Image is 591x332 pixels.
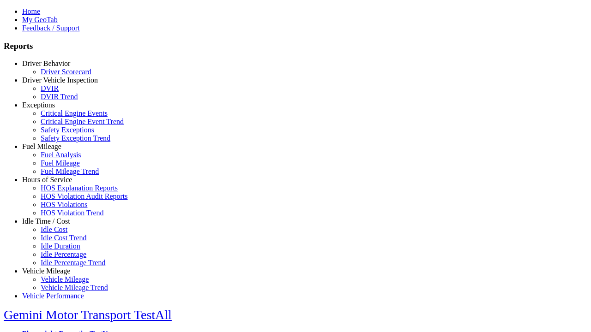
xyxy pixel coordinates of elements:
[22,59,70,67] a: Driver Behavior
[41,234,87,242] a: Idle Cost Trend
[22,217,70,225] a: Idle Time / Cost
[41,284,108,291] a: Vehicle Mileage Trend
[4,41,587,51] h3: Reports
[41,159,80,167] a: Fuel Mileage
[22,101,55,109] a: Exceptions
[41,84,59,92] a: DVIR
[22,76,98,84] a: Driver Vehicle Inspection
[41,109,108,117] a: Critical Engine Events
[41,201,87,208] a: HOS Violations
[41,192,128,200] a: HOS Violation Audit Reports
[41,225,67,233] a: Idle Cost
[41,242,80,250] a: Idle Duration
[22,7,40,15] a: Home
[4,308,172,322] a: Gemini Motor Transport TestAll
[41,134,110,142] a: Safety Exception Trend
[22,292,84,300] a: Vehicle Performance
[41,126,94,134] a: Safety Exceptions
[41,118,124,125] a: Critical Engine Event Trend
[22,267,70,275] a: Vehicle Mileage
[41,167,99,175] a: Fuel Mileage Trend
[41,68,91,76] a: Driver Scorecard
[41,151,81,159] a: Fuel Analysis
[22,24,79,32] a: Feedback / Support
[41,259,105,267] a: Idle Percentage Trend
[22,176,72,184] a: Hours of Service
[41,93,78,101] a: DVIR Trend
[41,209,104,217] a: HOS Violation Trend
[22,16,58,24] a: My GeoTab
[41,275,89,283] a: Vehicle Mileage
[41,184,118,192] a: HOS Explanation Reports
[41,250,86,258] a: Idle Percentage
[22,142,61,150] a: Fuel Mileage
